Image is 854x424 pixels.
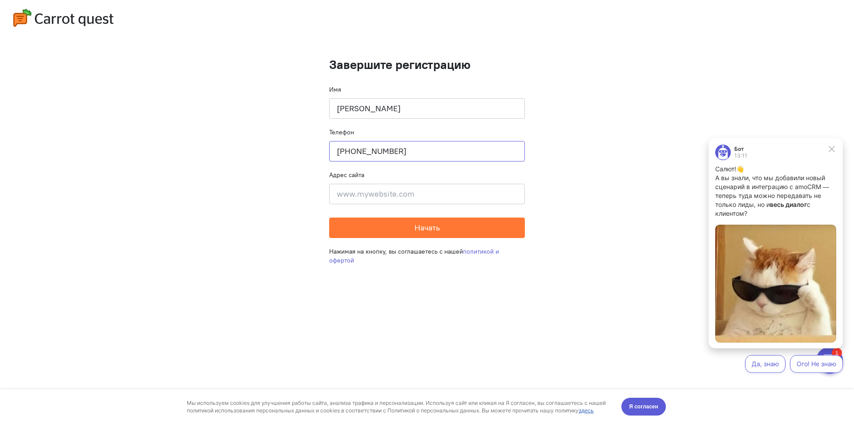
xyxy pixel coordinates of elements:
[187,10,611,25] div: Мы используем cookies для улучшения работы сайта, анализа трафика и персонализации. Используя сай...
[329,247,499,264] a: политикой и офертой
[329,58,525,72] h1: Завершите регистрацию
[35,13,48,18] div: Бот
[415,222,440,233] span: Начать
[329,184,525,204] input: www.mywebsite.com
[329,141,525,162] input: +79001110101
[329,85,341,94] label: Имя
[90,222,143,239] button: Ого! Не знаю
[329,98,525,119] input: Ваше имя
[329,128,354,137] label: Телефон
[579,18,594,24] a: здесь
[329,218,525,238] button: Начать
[70,67,107,75] strong: весь диалог
[329,170,364,179] label: Адрес сайта
[45,222,86,239] button: Да, знаю
[16,40,137,85] p: А вы знали, что мы добавили новый сценарий в интеграцию с amoCRM — теперь туда можно передавать н...
[16,31,137,40] p: Салют!👋
[629,13,658,22] span: Я согласен
[621,8,666,26] button: Я согласен
[20,5,30,15] div: 1
[13,9,113,27] img: carrot-quest-logo.svg
[35,20,48,25] div: 13:11
[329,238,525,274] div: Нажимая на кнопку, вы соглашаетесь с нашей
